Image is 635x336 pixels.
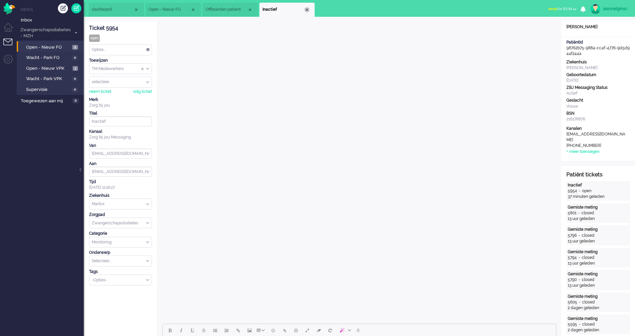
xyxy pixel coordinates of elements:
span: 0 [72,76,78,81]
li: 5954 [259,3,315,17]
li: Views [20,7,84,12]
div: Ziekenhuis [89,193,152,199]
div: Close tab [190,7,196,12]
button: 0 [354,325,363,336]
div: closed [582,299,595,305]
div: + meer toevoegen [566,149,600,155]
div: 5605 [568,299,577,305]
span: 2 [72,45,78,50]
li: Dashboard [89,3,144,17]
div: Assign Group [89,63,152,74]
div: 5794 [568,255,577,261]
a: Wacht - Park VPK 0 [19,75,83,82]
div: closed [581,210,594,216]
span: Offboarden patient [206,7,247,12]
div: 5801 [568,210,576,216]
div: closed [582,233,594,238]
div: Ziekenhuis [566,59,630,65]
div: Tijd [89,179,152,185]
div: 13 uur geleden [568,238,629,244]
div: Geslacht [566,98,630,103]
div: 13 uur geleden [568,283,629,288]
div: Onderwerp [89,250,152,256]
div: 5595 [568,322,577,327]
div: open [89,35,100,42]
a: Toegewezen aan mij 0 [19,97,84,104]
span: 0 [357,328,360,333]
li: Dashboard menu [3,23,18,38]
div: Gemiste meting [568,249,629,255]
body: Rich Text Area. Press ALT-0 for help. [3,3,391,14]
button: Reset content [324,325,336,336]
div: Aan [89,161,152,167]
div: Gemiste meting [568,205,629,210]
span: Wacht - Park FO [26,55,70,61]
div: Gemiste meting [568,294,629,299]
div: Close tab [304,7,310,12]
button: Bullet list [210,325,221,336]
span: Open - Nieuw FO [26,44,71,51]
button: awayfor 03:44 [544,4,580,14]
button: AI [336,325,354,336]
button: Table [255,325,267,336]
div: closed [582,277,594,283]
div: - [577,322,582,327]
div: 2 dagen geleden [568,305,629,311]
button: Delay message [290,325,302,336]
div: volg ticket [133,89,152,95]
div: Gemiste meting [568,271,629,277]
div: Merk [89,97,152,103]
div: BSN [566,111,630,116]
span: dashboard [92,7,134,12]
button: Bold [164,325,175,336]
div: Vrouw [566,104,630,109]
div: Actief [566,91,630,96]
div: closed [582,322,595,327]
div: - [577,188,582,194]
span: Wacht - Park VPK [26,76,70,82]
div: 13 uur geleden [568,261,629,266]
button: Insert/edit link [232,325,244,336]
div: Kanalen [566,126,630,131]
div: 5954 [568,188,577,194]
span: Open - Nieuw VPK [26,65,71,72]
button: Clear formatting [313,325,324,336]
div: [PERSON_NAME] [566,65,630,71]
div: jeannetgmsc [603,5,628,12]
div: Zorgpad [89,212,152,218]
div: Zorg bij jou [89,103,152,108]
a: Supervisie 0 [19,86,83,93]
div: neem ticket [89,89,111,95]
div: - [576,210,581,216]
div: - [577,299,582,305]
div: Geboortedatum [566,72,630,78]
button: Emoticons [267,325,279,336]
div: Patiënt tickets [566,171,630,179]
div: - [577,255,582,261]
span: Zwangerschapsdiabetes - MZH [19,27,71,39]
div: Select Tags [89,275,152,286]
div: Creëer ticket [58,3,68,13]
button: Fullscreen [302,325,313,336]
div: [DATE] 11:16:27 [89,179,152,190]
li: Admin menu [3,54,18,69]
span: away [548,6,557,11]
div: PatiëntId [566,40,630,45]
a: Open - Nieuw VPK 1 [19,64,83,72]
li: awayfor 03:44 [544,2,580,17]
div: Tags [89,269,152,275]
span: 1 [73,66,78,71]
span: for 03:44 [548,6,572,11]
div: Assign User [89,76,152,88]
button: Numbered list [221,325,232,336]
div: Inactief [568,182,629,188]
div: Categorie [89,231,152,236]
div: - [577,233,582,238]
div: Close tab [247,7,253,12]
div: 98762b75-9884-cc4f-4776-9d5d944f244a [561,40,635,57]
span: 0 [72,87,78,92]
span: Inbox [21,17,84,23]
img: flow_omnibird.svg [3,3,15,14]
div: [DATE] [566,78,630,83]
li: Tickets menu [3,39,18,54]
